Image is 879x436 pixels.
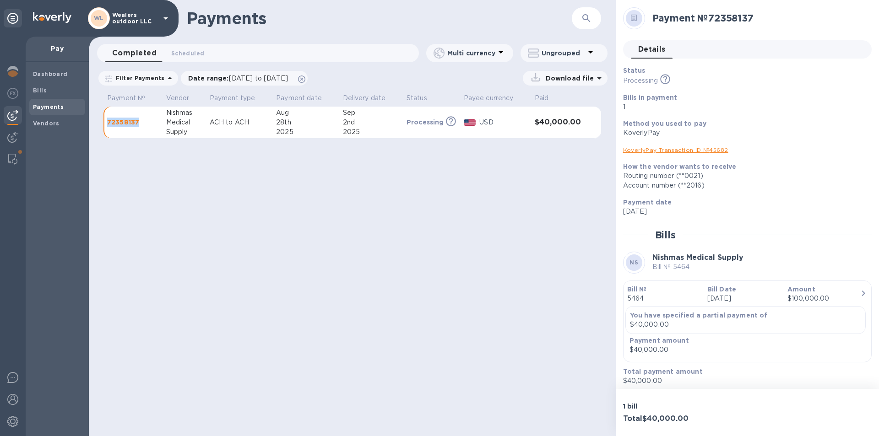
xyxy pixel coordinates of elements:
[33,103,64,110] b: Payments
[464,93,526,103] span: Payee currency
[787,285,815,293] b: Amount
[629,259,638,266] b: NS
[623,402,744,411] p: 1 bill
[187,9,518,28] h1: Payments
[229,75,288,82] span: [DATE] to [DATE]
[638,43,666,56] span: Details
[630,320,861,329] p: $40,000.00
[479,118,527,127] p: USD
[623,414,744,423] h3: Total $40,000.00
[623,280,872,362] button: Bill №5464Bill Date[DATE]Amount$100,000.00You have specified a partial payment of$40,000.00Paymen...
[107,118,159,127] p: 72358137
[623,163,737,170] b: How the vendor wants to receive
[623,67,646,74] b: Status
[166,93,201,103] span: Vendor
[652,253,743,262] b: Nishmas Medical Supply
[4,9,22,27] div: Unpin categories
[629,345,710,355] div: $40,000.00
[107,93,157,103] span: Payment №
[464,93,514,103] p: Payee currency
[276,108,335,118] div: Aug
[623,102,864,112] p: 1
[181,71,308,86] div: Date range:[DATE] to [DATE]
[655,229,676,241] h2: Bills
[623,181,864,190] div: Account number (**2016)
[652,262,743,272] p: Bill № 5464
[623,146,728,153] a: KoverlyPay Transaction ID № 45682
[210,93,267,103] span: Payment type
[276,118,335,127] div: 28th
[542,48,585,58] p: Ungrouped
[276,93,322,103] p: Payment date
[343,93,398,103] span: Delivery date
[166,108,202,118] div: Nishmas
[166,118,202,127] div: Medical
[623,207,864,216] p: [DATE]
[107,93,145,103] p: Payment №
[623,94,677,101] b: Bills in payment
[94,15,104,22] b: WL
[623,199,672,206] b: Payment date
[629,337,689,344] b: Payment amount
[343,108,399,118] div: Sep
[447,48,495,58] p: Multi currency
[171,48,204,58] span: Scheduled
[33,70,68,77] b: Dashboard
[343,93,386,103] p: Delivery date
[623,76,658,86] p: Processing
[112,74,164,82] p: Filter Payments
[623,368,703,375] b: Total payment amount
[623,120,706,127] b: Method you used to pay
[210,118,269,127] p: ACH to ACH
[343,127,399,137] div: 2025
[464,119,476,126] img: USD
[535,93,549,103] p: Paid
[343,118,399,127] div: 2nd
[623,376,864,386] p: $40,000.00
[623,128,864,138] div: KoverlyPay
[535,93,561,103] span: Paid
[166,93,190,103] p: Vendor
[407,93,439,103] span: Status
[630,312,768,319] b: You have specified a partial payment of
[407,93,427,103] p: Status
[407,118,444,127] p: Processing
[627,285,647,293] b: Bill №
[33,120,60,127] b: Vendors
[707,294,780,303] p: [DATE]
[33,44,81,53] p: Pay
[33,87,47,94] b: Bills
[188,74,293,83] p: Date range :
[33,12,71,23] img: Logo
[112,47,157,59] span: Completed
[652,12,864,24] h2: Payment № 72358137
[787,294,860,303] div: $100,000.00
[623,171,864,181] div: Routing number (**0021)
[112,12,158,25] p: Wealers outdoor LLC
[707,285,736,293] b: Bill Date
[7,88,18,99] img: Foreign exchange
[276,127,335,137] div: 2025
[210,93,255,103] p: Payment type
[535,118,582,127] h3: $40,000.00
[276,93,334,103] span: Payment date
[627,294,700,303] p: 5464
[166,127,202,137] div: Supply
[542,74,594,83] p: Download file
